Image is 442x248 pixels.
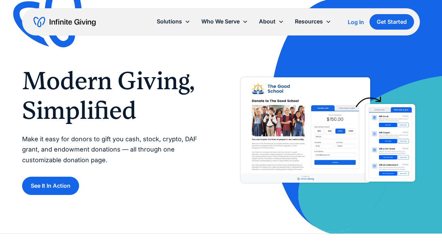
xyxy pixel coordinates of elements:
a: See It In Action [22,177,79,195]
p: Make it easy for donors to gift you cash, stock, crypto, DAF grant, and endowment donations — all... [22,134,207,166]
div: Log In [348,19,364,25]
div: Solutions [157,17,182,26]
div: Resources [295,17,323,26]
div: Solutions [151,14,196,29]
div: Who We Serve [201,17,240,26]
div: About [253,14,289,29]
a: Get Started [369,14,414,30]
div: Resources [289,14,337,29]
h1: Modern Giving, Simplified [22,66,207,126]
div: Who We Serve [196,14,253,29]
a: Log In [348,18,364,26]
a: home [33,17,96,28]
div: About [259,17,276,26]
